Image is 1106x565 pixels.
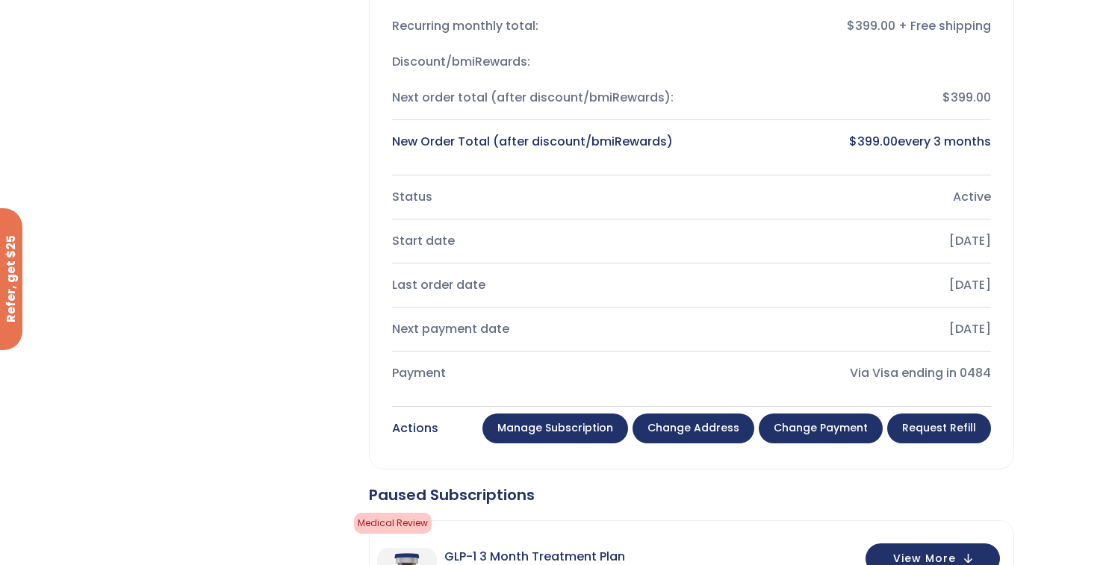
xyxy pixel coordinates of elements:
[703,131,991,152] div: every 3 months
[703,275,991,296] div: [DATE]
[392,131,680,152] div: New Order Total (after discount/bmiRewards)
[759,413,883,443] a: Change payment
[392,363,680,384] div: Payment
[369,484,1014,505] div: Paused Subscriptions
[703,187,991,207] div: Active
[482,413,628,443] a: Manage Subscription
[392,275,680,296] div: Last order date
[392,418,438,439] div: Actions
[703,87,991,108] div: $399.00
[849,133,857,150] span: $
[893,554,956,564] span: View More
[703,16,991,37] div: $399.00 + Free shipping
[703,319,991,340] div: [DATE]
[392,231,680,252] div: Start date
[887,413,991,443] a: Request Refill
[849,133,898,150] bdi: 399.00
[392,16,680,37] div: Recurring monthly total:
[392,319,680,340] div: Next payment date
[703,231,991,252] div: [DATE]
[392,187,680,207] div: Status
[354,513,432,534] span: Medical Review
[703,363,991,384] div: Via Visa ending in 0484
[392,51,680,72] div: Discount/bmiRewards:
[633,413,754,443] a: Change address
[392,87,680,108] div: Next order total (after discount/bmiRewards):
